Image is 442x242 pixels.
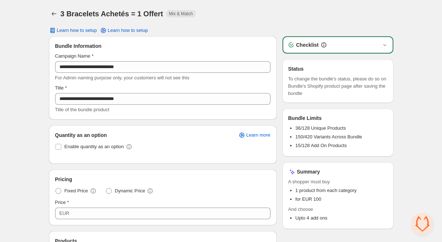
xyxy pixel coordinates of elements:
span: Enable quantity as an option [65,144,124,149]
h1: 3 Bracelets Achetés = 1 Offert [61,9,163,18]
li: 1 product from each category [296,187,388,194]
h3: Status [288,65,304,72]
h3: Summary [297,168,320,175]
span: Learn more [246,132,270,138]
li: Upto 4 add ons [296,214,388,222]
label: Campaign Name [55,53,94,60]
div: EUR [59,210,69,217]
span: Pricing [55,176,72,183]
span: Title of the bundle product [55,107,110,112]
span: Bundle Information [55,42,102,50]
a: Open chat [412,213,433,235]
span: Mix & Match [169,11,193,17]
span: 150/420 Variants Across Bundle [296,134,362,139]
label: Price [55,199,69,206]
span: Fixed Price [65,187,88,195]
span: Learn how to setup [57,28,97,33]
span: And choose [288,206,388,213]
span: To change the bundle's status, please do so on Bundle's Shopify product page after saving the bundle [288,75,388,97]
a: Learn more [234,130,274,140]
a: Learn how to setup [95,25,152,36]
button: Back [49,9,59,19]
h3: Bundle Limits [288,114,322,122]
span: 36/128 Unique Products [296,125,346,131]
label: Title [55,84,67,92]
span: Learn how to setup [108,28,148,33]
span: 15/128 Add On Products [296,143,347,148]
h3: Checklist [296,41,319,49]
span: Dynamic Price [115,187,145,195]
span: Quantity as an option [55,132,107,139]
button: Learn how to setup [45,25,102,36]
span: A shopper must buy [288,178,388,185]
li: for EUR 100 [296,196,388,203]
span: For Admin naming purpose only, your customers will not see this [55,75,189,80]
